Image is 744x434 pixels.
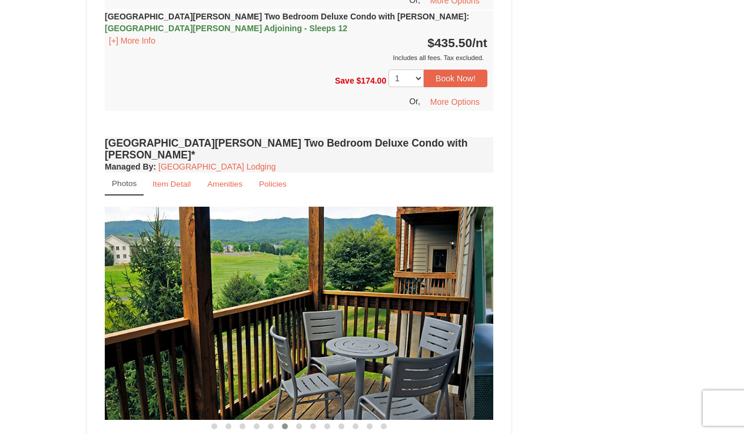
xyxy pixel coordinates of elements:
[105,12,469,33] strong: [GEOGRAPHIC_DATA][PERSON_NAME] Two Bedroom Deluxe Condo with [PERSON_NAME]
[251,173,294,196] a: Policies
[409,97,420,106] span: Or,
[105,24,347,33] span: [GEOGRAPHIC_DATA][PERSON_NAME] Adjoining - Sleeps 12
[105,137,493,161] h4: [GEOGRAPHIC_DATA][PERSON_NAME] Two Bedroom Deluxe Condo with [PERSON_NAME]*
[158,162,275,171] a: [GEOGRAPHIC_DATA] Lodging
[357,76,387,85] span: $174.00
[427,36,472,49] span: $435.50
[86,207,474,419] img: 18876286-155-b6d2cec4.jpg
[105,162,153,171] span: Managed By
[105,162,156,171] strong: :
[472,36,487,49] span: /nt
[200,173,250,196] a: Amenities
[152,180,191,188] small: Item Detail
[112,179,137,188] small: Photos
[259,180,287,188] small: Policies
[423,93,487,111] button: More Options
[335,76,354,85] span: Save
[424,69,487,87] button: Book Now!
[145,173,198,196] a: Item Detail
[105,52,487,64] div: Includes all fees. Tax excluded.
[466,12,469,21] span: :
[207,180,243,188] small: Amenities
[105,173,144,196] a: Photos
[105,34,160,47] button: [+] More Info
